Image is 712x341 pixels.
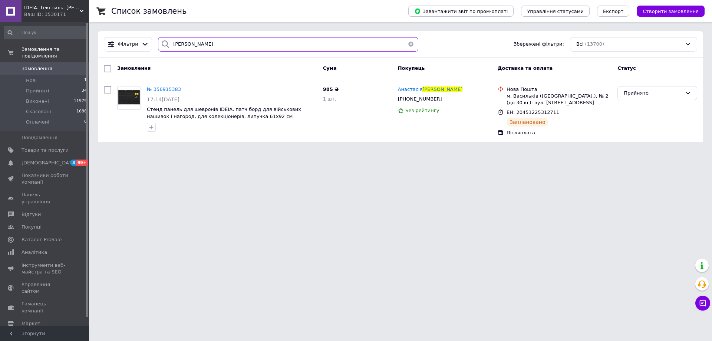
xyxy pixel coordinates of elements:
span: IDEIA. Текстиль. Шеврони. [24,4,80,11]
span: Без рейтингу [405,108,439,113]
span: Замовлення [22,65,52,72]
span: Аналітика [22,249,47,256]
img: Фото товару [118,86,141,109]
span: Відгуки [22,211,41,218]
span: Статус [617,65,636,71]
div: Прийнято [624,89,682,97]
span: 1686 [76,108,87,115]
span: [PHONE_NUMBER] [398,96,442,102]
span: Створити замовлення [643,9,699,14]
span: Покупці [22,224,42,230]
button: Створити замовлення [637,6,705,17]
a: Фото товару [117,86,141,110]
div: Ваш ID: 3530171 [24,11,89,18]
input: Пошук [4,26,88,39]
span: Каталог ProSale [22,236,62,243]
h1: Список замовлень [111,7,187,16]
span: Панель управління [22,191,69,205]
span: Замовлення та повідомлення [22,46,89,59]
button: Управління статусами [521,6,590,17]
span: Прийняті [26,88,49,94]
span: Анастасія [398,86,423,92]
div: Післяплата [507,129,612,136]
div: Заплановано [507,118,548,127]
span: 3 [70,160,76,166]
span: 0 [84,119,87,125]
span: [PERSON_NAME] [422,86,462,92]
span: ЕН: 20451225312711 [507,109,559,115]
span: Маркет [22,320,40,327]
span: Показники роботи компанії [22,172,69,186]
div: Нова Пошта [507,86,612,93]
span: Управління сайтом [22,281,69,295]
button: Чат з покупцем [695,296,710,311]
a: Стенд панель для шевронів IDEIA, патч борд для військових нашивок і нагород, для колекціонерів, л... [147,106,301,119]
span: Замовлення [117,65,151,71]
span: Оплачені [26,119,49,125]
span: 99+ [76,160,89,166]
button: Експорт [597,6,630,17]
span: Товари та послуги [22,147,69,154]
span: Доставка та оплата [498,65,553,71]
span: Нові [26,77,37,84]
span: 17:14[DATE] [147,96,179,102]
span: Інструменти веб-майстра та SEO [22,262,69,275]
span: Покупець [398,65,425,71]
button: Завантажити звіт по пром-оплаті [408,6,514,17]
span: Завантажити звіт по пром-оплаті [414,8,508,14]
span: 1 шт. [323,96,336,102]
span: Скасовані [26,108,51,115]
span: 985 ₴ [323,86,339,92]
span: Гаманець компанії [22,301,69,314]
a: Створити замовлення [629,8,705,14]
span: 1 [84,77,87,84]
a: № 356915383 [147,86,181,92]
span: Фільтри [118,41,138,48]
a: Анастасія[PERSON_NAME] [398,86,463,93]
span: (13700) [585,41,604,47]
span: Всі [576,41,584,48]
span: [DEMOGRAPHIC_DATA] [22,160,76,166]
span: Управління статусами [527,9,584,14]
span: Cума [323,65,337,71]
span: 34 [82,88,87,94]
span: Повідомлення [22,134,57,141]
input: Пошук за номером замовлення, ПІБ покупця, номером телефону, Email, номером накладної [158,37,418,52]
div: м. Васильків ([GEOGRAPHIC_DATA].), № 2 (до 30 кг): вул. [STREET_ADDRESS] [507,93,612,106]
span: 11979 [74,98,87,105]
span: Збережені фільтри: [514,41,564,48]
button: Очистить [403,37,418,52]
span: Експорт [603,9,624,14]
span: Виконані [26,98,49,105]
